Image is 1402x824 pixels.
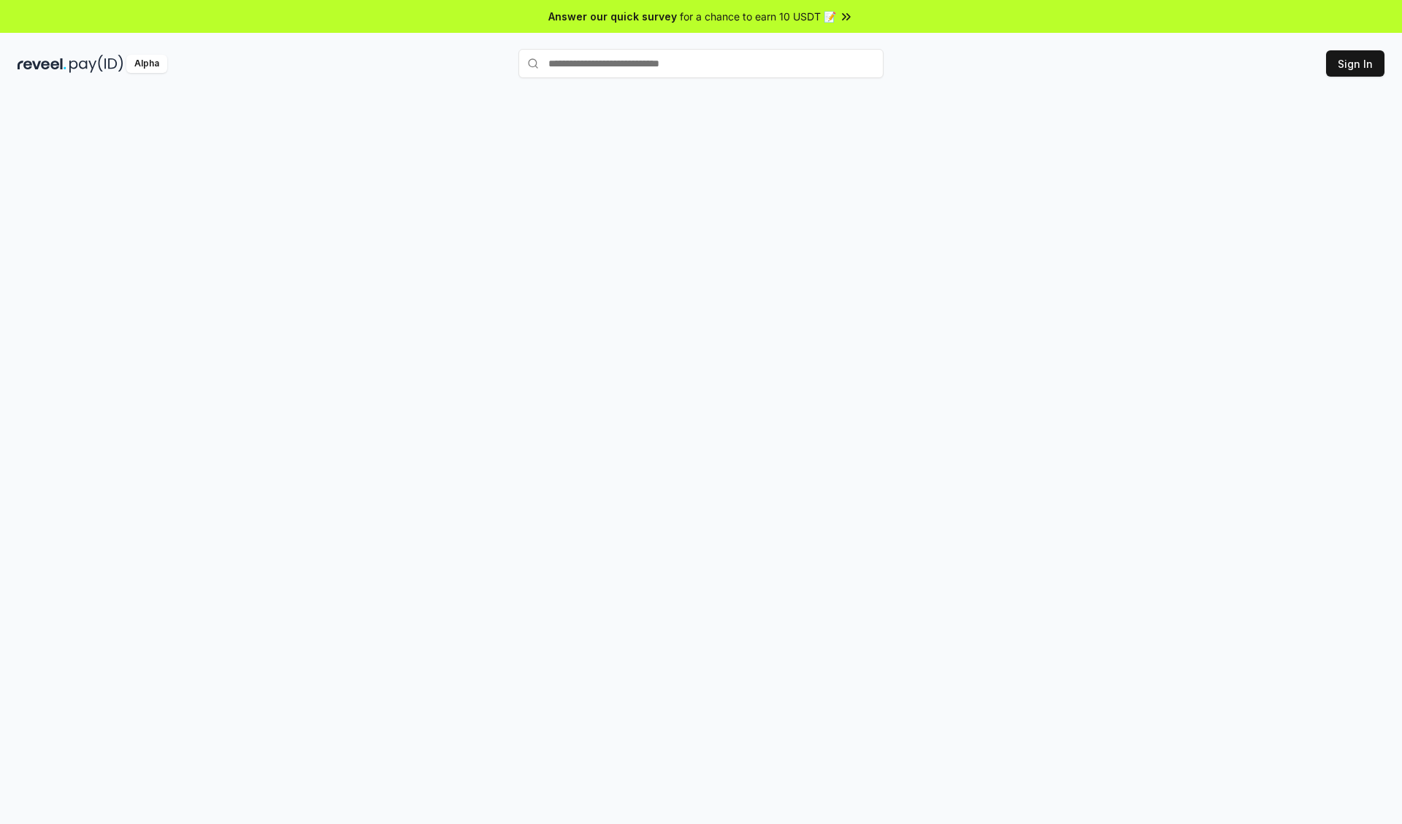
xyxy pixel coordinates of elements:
img: pay_id [69,55,123,73]
span: for a chance to earn 10 USDT 📝 [680,9,836,24]
img: reveel_dark [18,55,66,73]
span: Answer our quick survey [548,9,677,24]
div: Alpha [126,55,167,73]
button: Sign In [1326,50,1384,77]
